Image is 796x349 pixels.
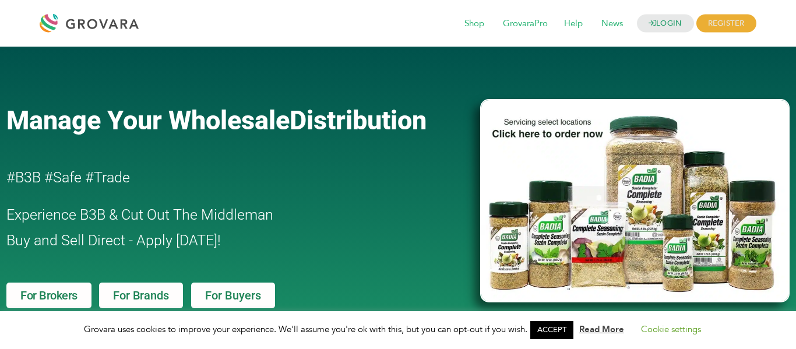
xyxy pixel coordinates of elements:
[637,15,694,33] a: LOGIN
[99,283,182,308] a: For Brands
[20,290,78,301] span: For Brokers
[556,17,591,30] a: Help
[530,321,573,339] a: ACCEPT
[205,290,261,301] span: For Buyers
[6,105,290,136] span: Manage Your Wholesale
[696,15,756,33] span: REGISTER
[593,13,631,35] span: News
[579,323,624,335] a: Read More
[593,17,631,30] a: News
[6,105,461,136] a: Manage Your WholesaleDistribution
[6,232,221,249] span: Buy and Sell Direct - Apply [DATE]!
[6,165,413,191] h2: #B3B #Safe #Trade
[84,323,713,335] span: Grovara uses cookies to improve your experience. We'll assume you're ok with this, but you can op...
[495,17,556,30] a: GrovaraPro
[113,290,168,301] span: For Brands
[6,283,91,308] a: For Brokers
[290,105,427,136] span: Distribution
[6,206,273,223] span: Experience B3B & Cut Out The Middleman
[456,17,492,30] a: Shop
[556,13,591,35] span: Help
[495,13,556,35] span: GrovaraPro
[456,13,492,35] span: Shop
[641,323,701,335] a: Cookie settings
[191,283,275,308] a: For Buyers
